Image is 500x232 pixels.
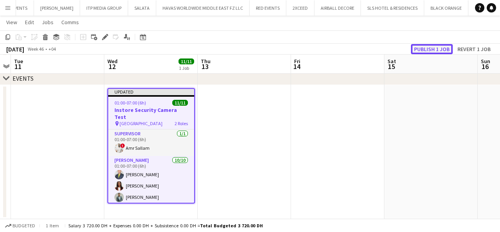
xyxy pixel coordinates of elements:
span: Jobs [42,19,54,26]
span: Wed [107,58,118,65]
h3: Instore Security Camera Test [108,106,194,120]
div: Salary 3 720.00 DH + Expenses 0.00 DH + Subsistence 0.00 DH = [68,223,263,228]
a: Jobs [39,17,57,27]
span: Comms [61,19,79,26]
app-card-role: Supervisor1/101:00-07:00 (6h)!Amr Sallam [108,129,194,156]
span: ! [120,143,125,148]
div: 1 Job [179,65,194,71]
span: Week 46 [26,46,45,52]
span: View [6,19,17,26]
span: Sat [387,58,396,65]
button: BLACK ORANGE [424,0,468,16]
span: Total Budgeted 3 720.00 DH [200,223,263,228]
a: Edit [22,17,37,27]
button: SLS HOTEL & RESIDENCES [361,0,424,16]
a: View [3,17,20,27]
span: Tue [14,58,23,65]
div: Updated [108,89,194,95]
button: RED EVENTS [250,0,286,16]
button: ITP MEDIA GROUP [80,0,128,16]
button: Budgeted [4,221,36,230]
span: 1 item [43,223,62,228]
div: [DATE] [6,45,24,53]
button: Revert 1 job [454,44,494,54]
span: Budgeted [12,223,35,228]
span: Edit [25,19,34,26]
span: 16 [480,62,490,71]
div: +04 [48,46,56,52]
button: [PERSON_NAME] [34,0,80,16]
span: 2 Roles [175,120,188,126]
span: 13 [200,62,211,71]
button: 2XCEED [286,0,314,16]
span: 15 [386,62,396,71]
button: Publish 1 job [411,44,453,54]
div: EVENTS [12,74,34,82]
span: 11 [13,62,23,71]
span: [GEOGRAPHIC_DATA] [120,120,162,126]
span: 14 [293,62,300,71]
span: 11/11 [172,100,188,106]
button: HAVAS WORLDWIDE MIDDLE EAST FZ LLC [156,0,250,16]
button: AIRBALL DECORE [314,0,361,16]
span: Fri [294,58,300,65]
app-job-card: Updated01:00-07:00 (6h)11/11Instore Security Camera Test [GEOGRAPHIC_DATA]2 RolesSupervisor1/101:... [107,88,195,204]
a: Comms [58,17,82,27]
span: Thu [201,58,211,65]
span: 01:00-07:00 (6h) [114,100,146,106]
span: Sun [481,58,490,65]
span: 12 [106,62,118,71]
span: 11/11 [179,58,194,64]
button: SALATA [128,0,156,16]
